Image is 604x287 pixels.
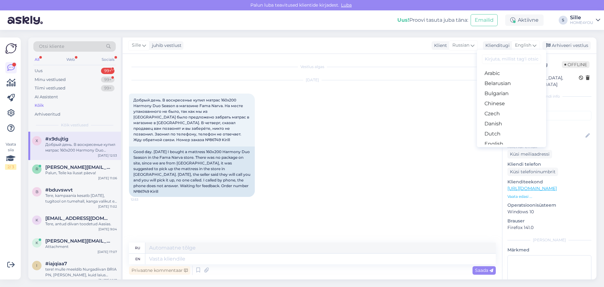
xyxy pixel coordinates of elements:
div: HOME4YOU [570,20,593,25]
span: robert_paal@icloud.com [45,164,111,170]
div: Klienditugi [483,42,510,49]
div: Sille [570,15,593,20]
div: 99+ [101,68,115,74]
p: Kliendi nimi [507,123,591,129]
a: Bulgarian [477,89,546,99]
p: Kliendi email [507,143,591,150]
div: Küsi meiliaadressi [507,150,552,158]
a: Dutch [477,129,546,139]
div: Palun, Teile ka ilusat päeva! [45,170,117,176]
div: Attachment [45,244,117,250]
span: Saada [475,267,493,273]
div: [DATE] 16:17 [98,278,117,283]
div: Minu vestlused [35,77,66,83]
span: Добрый день. В воскресенье купил матрас 160х200 Harmony Duo Season в магазине Fama Narva. На мест... [133,98,250,142]
a: SilleHOME4YOU [570,15,600,25]
p: Brauser [507,218,591,224]
p: Kliendi tag'id [507,103,591,110]
button: Emailid [471,14,498,26]
div: Vestlus algas [129,64,496,70]
div: 2 / 3 [5,164,16,170]
p: Vaata edasi ... [507,194,591,199]
p: Operatsioonisüsteem [507,202,591,209]
div: juhib vestlust [149,42,182,49]
div: Vaata siia [5,141,16,170]
div: Добрый день. В воскресенье купил матрас 160х200 Harmony Duo Season в магазине Fama Narva. На мест... [45,142,117,153]
a: Arabic [477,68,546,78]
span: k [36,218,38,222]
b: Uus! [397,17,409,23]
span: 12:53 [131,197,154,202]
div: Proovi tasuta juba täna: [397,16,468,24]
div: Kõik [35,102,44,109]
a: Belarusian [477,78,546,89]
span: Sille [132,42,141,49]
span: x [36,138,38,143]
span: Otsi kliente [39,43,64,50]
p: Windows 10 [507,209,591,215]
div: [PERSON_NAME] [507,237,591,243]
div: All [33,55,41,64]
div: AI Assistent [35,94,58,100]
input: Kirjuta, millist tag'i otsid [482,54,541,64]
a: [URL][DOMAIN_NAME] [507,186,557,191]
div: tere! mulle meeldib Nurgadiivan BRIA PN, [PERSON_NAME], kuid laius kahjuks ei sobi. kas on võimal... [45,267,117,278]
div: Küsi telefoninumbrit [507,168,558,176]
div: Socials [100,55,116,64]
div: Klient [432,42,447,49]
div: [DATE] 11:02 [98,204,117,209]
span: Russian [452,42,469,49]
span: kai@nuad.ee [45,215,111,221]
div: Uus [35,68,42,74]
span: #bduvswvt [45,187,73,193]
div: [DATE] 9:04 [98,227,117,232]
span: kristel@avaron.com [45,238,111,244]
div: Privaatne kommentaar [129,266,190,275]
p: Kliendi telefon [507,161,591,168]
span: Offline [562,61,590,68]
div: Kliendi info [507,94,591,99]
span: r [36,167,38,171]
div: [DATE] [129,77,496,83]
div: 99+ [101,85,115,91]
div: [DATE] 12:53 [98,153,117,158]
input: Lisa tag [507,111,591,120]
div: S [559,16,568,25]
span: #x9dujtig [45,136,68,142]
span: English [515,42,531,49]
div: Tere, kampaania kesatb [DATE], tugitool on tumehall, kanga valikut ei ole. [45,193,117,204]
div: Good day. [DATE] I bought a mattress 160x200 Harmony Duo Season in the Fama Narva store. There wa... [129,146,255,197]
a: Czech [477,109,546,119]
div: Arhiveeri vestlus [542,41,591,50]
div: Arhiveeritud [35,111,60,118]
div: [DATE] 17:07 [98,250,117,254]
span: Kõik vestlused [61,122,88,128]
div: [DATE] 11:06 [98,176,117,181]
div: 99+ [101,77,115,83]
span: b [36,189,38,194]
img: Askly Logo [5,43,17,55]
a: Danish [477,119,546,129]
div: Aktiivne [505,14,544,26]
div: Tere, antud diivan toodetud Aasias. [45,221,117,227]
span: Luba [339,2,354,8]
span: #iajqiaa7 [45,261,67,267]
p: Firefox 141.0 [507,224,591,231]
p: Märkmed [507,247,591,253]
a: English [477,139,546,149]
div: en [135,254,140,264]
span: i [36,263,37,268]
a: Chinese [477,99,546,109]
div: Tiimi vestlused [35,85,65,91]
div: ru [135,243,140,253]
div: Web [65,55,76,64]
span: k [36,240,38,245]
p: Klienditeekond [507,179,591,185]
input: Lisa nimi [508,132,584,139]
